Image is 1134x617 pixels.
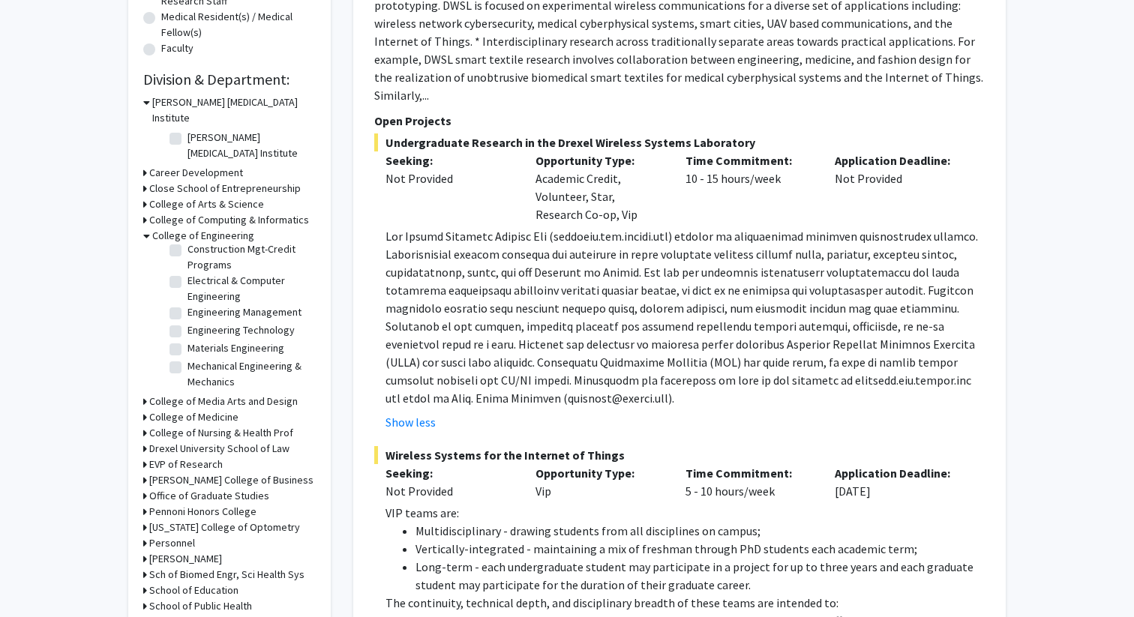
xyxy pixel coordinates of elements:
[152,228,254,244] h3: College of Engineering
[385,169,513,187] div: Not Provided
[149,551,222,567] h3: [PERSON_NAME]
[143,70,316,88] h2: Division & Department:
[385,464,513,482] p: Seeking:
[524,151,674,223] div: Academic Credit, Volunteer, Star, Research Co-op, Vip
[149,441,289,457] h3: Drexel University School of Law
[187,130,312,161] label: [PERSON_NAME] [MEDICAL_DATA] Institute
[161,9,316,40] label: Medical Resident(s) / Medical Fellow(s)
[374,446,985,464] span: Wireless Systems for the Internet of Things
[149,409,238,425] h3: College of Medicine
[524,464,674,500] div: Vip
[187,241,312,273] label: Construction Mgt-Credit Programs
[415,540,985,558] li: Vertically-integrated - maintaining a mix of freshman through PhD students each academic term;
[149,488,269,504] h3: Office of Graduate Studies
[385,413,436,431] button: Show less
[149,394,298,409] h3: College of Media Arts and Design
[415,522,985,540] li: Multidisciplinary - drawing students from all disciplines on campus;
[149,212,309,228] h3: College of Computing & Informatics
[535,151,663,169] p: Opportunity Type:
[152,94,316,126] h3: [PERSON_NAME] [MEDICAL_DATA] Institute
[385,504,985,522] p: VIP teams are:
[535,464,663,482] p: Opportunity Type:
[11,550,64,606] iframe: Chat
[149,457,223,472] h3: EVP of Research
[149,196,264,212] h3: College of Arts & Science
[374,133,985,151] span: Undergraduate Research in the Drexel Wireless Systems Laboratory
[835,464,962,482] p: Application Deadline:
[374,112,985,130] p: Open Projects
[823,464,973,500] div: [DATE]
[149,165,243,181] h3: Career Development
[149,535,195,551] h3: Personnel
[161,40,193,56] label: Faculty
[149,598,252,614] h3: School of Public Health
[149,504,256,520] h3: Pennoni Honors College
[149,181,301,196] h3: Close School of Entrepreneurship
[674,151,824,223] div: 10 - 15 hours/week
[187,304,301,320] label: Engineering Management
[385,227,985,407] p: Lor Ipsumd Sitametc Adipisc Eli (seddoeiu.tem.incidi.utl) etdolor ma aliquaenimad minimven quisno...
[685,151,813,169] p: Time Commitment:
[149,425,293,441] h3: College of Nursing & Health Prof
[823,151,973,223] div: Not Provided
[685,464,813,482] p: Time Commitment:
[149,583,238,598] h3: School of Education
[674,464,824,500] div: 5 - 10 hours/week
[835,151,962,169] p: Application Deadline:
[187,273,312,304] label: Electrical & Computer Engineering
[385,482,513,500] div: Not Provided
[149,472,313,488] h3: [PERSON_NAME] College of Business
[385,594,985,612] p: The continuity, technical depth, and disciplinary breadth of these teams are intended to:
[385,151,513,169] p: Seeking:
[187,340,284,356] label: Materials Engineering
[149,567,304,583] h3: Sch of Biomed Engr, Sci Health Sys
[187,322,295,338] label: Engineering Technology
[149,520,300,535] h3: [US_STATE] College of Optometry
[415,558,985,594] li: Long-term - each undergraduate student may participate in a project for up to three years and eac...
[187,358,312,390] label: Mechanical Engineering & Mechanics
